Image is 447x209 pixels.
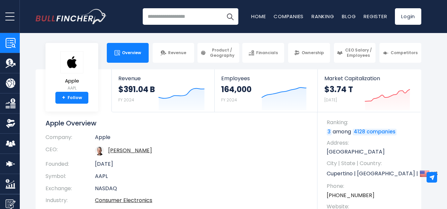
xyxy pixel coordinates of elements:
[395,8,421,25] a: Login
[242,43,284,63] a: Financials
[45,194,95,207] th: Industry:
[342,13,356,20] a: Blog
[344,48,373,58] span: CEO Salary / Employees
[95,158,308,170] td: [DATE]
[168,50,186,55] span: Revenue
[118,75,208,82] span: Revenue
[45,183,95,195] th: Exchange:
[36,9,107,24] img: Bullfincher logo
[95,196,152,204] a: Consumer Electronics
[364,13,387,20] a: Register
[222,8,238,25] button: Search
[95,146,104,156] img: tim-cook.jpg
[221,97,237,103] small: FY 2024
[45,158,95,170] th: Founded:
[107,43,149,63] a: Overview
[251,13,266,20] a: Home
[36,9,106,24] a: Go to homepage
[327,119,415,126] span: Ranking:
[55,92,88,104] a: +Follow
[118,97,134,103] small: FY 2024
[60,78,83,84] span: Apple
[327,183,415,190] span: Phone:
[327,148,415,156] p: [GEOGRAPHIC_DATA]
[312,13,334,20] a: Ranking
[288,43,330,63] a: Ownership
[302,50,324,55] span: Ownership
[391,50,418,55] span: Competitors
[45,170,95,183] th: Symbol:
[318,69,421,112] a: Market Capitalization $3.74 T [DATE]
[334,43,376,63] a: CEO Salary / Employees
[324,75,414,82] span: Market Capitalization
[221,75,311,82] span: Employees
[108,147,152,154] a: ceo
[353,129,397,135] a: 4128 companies
[197,43,239,63] a: Product / Geography
[379,43,421,63] a: Competitors
[274,13,304,20] a: Companies
[327,192,374,199] a: [PHONE_NUMBER]
[221,84,252,94] strong: 164,000
[118,84,155,94] strong: $391.04 B
[112,69,214,112] a: Revenue $391.04 B FY 2024
[95,170,308,183] td: AAPL
[62,95,65,101] strong: +
[215,69,317,112] a: Employees 164,000 FY 2024
[122,50,141,55] span: Overview
[45,119,308,127] h1: Apple Overview
[324,97,337,103] small: [DATE]
[45,144,95,158] th: CEO:
[256,50,278,55] span: Financials
[45,134,95,144] th: Company:
[327,129,332,135] a: 3
[327,139,415,147] span: Address:
[327,169,415,179] p: Cupertino | [GEOGRAPHIC_DATA] | US
[153,43,194,63] a: Revenue
[327,160,415,167] span: City | State | Country:
[95,183,308,195] td: NASDAQ
[327,128,415,135] p: among
[60,51,84,92] a: Apple AAPL
[60,85,83,91] small: AAPL
[6,119,15,128] img: Ownership
[208,48,236,58] span: Product / Geography
[324,84,353,94] strong: $3.74 T
[95,134,308,144] td: Apple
